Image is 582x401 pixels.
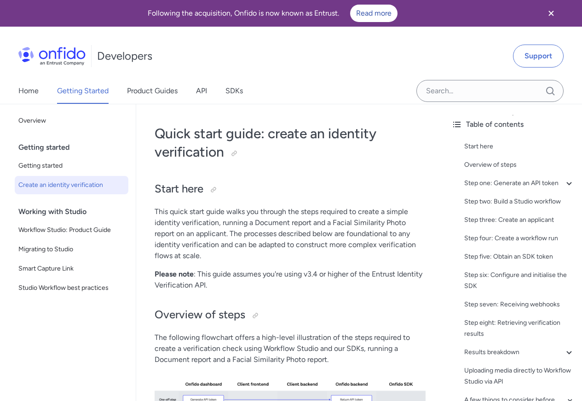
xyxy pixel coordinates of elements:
a: Studio Workflow best practices [15,279,128,297]
div: Getting started [18,138,132,157]
img: Onfido Logo [18,47,86,65]
a: Step seven: Receiving webhooks [464,299,575,310]
a: Step four: Create a workflow run [464,233,575,244]
p: This quick start guide walks you through the steps required to create a simple identity verificat... [155,206,426,261]
p: The following flowchart offers a high-level illustration of the steps required to create a verifi... [155,332,426,365]
a: Step eight: Retrieving verification results [464,317,575,339]
a: Step five: Obtain an SDK token [464,251,575,262]
input: Onfido search input field [416,80,564,102]
button: Close banner [534,2,568,25]
a: Read more [350,5,398,22]
a: Step one: Generate an API token [464,178,575,189]
a: Step six: Configure and initialise the SDK [464,270,575,292]
span: Migrating to Studio [18,244,125,255]
a: Step three: Create an applicant [464,215,575,226]
a: Overview [15,112,128,130]
a: Product Guides [127,78,178,104]
a: Getting started [15,157,128,175]
a: Getting Started [57,78,109,104]
a: Step two: Build a Studio workflow [464,196,575,207]
span: Smart Capture Link [18,263,125,274]
a: Workflow Studio: Product Guide [15,221,128,239]
a: Uploading media directly to Workflow Studio via API [464,365,575,387]
span: Workflow Studio: Product Guide [18,225,125,236]
h1: Quick start guide: create an identity verification [155,124,426,161]
span: Getting started [18,160,125,171]
a: Smart Capture Link [15,260,128,278]
div: Following the acquisition, Onfido is now known as Entrust. [11,5,534,22]
h2: Overview of steps [155,307,426,323]
a: API [196,78,207,104]
span: Studio Workflow best practices [18,282,125,294]
a: Overview of steps [464,159,575,170]
a: Results breakdown [464,347,575,358]
a: Support [513,45,564,68]
a: Home [18,78,39,104]
h1: Developers [97,49,152,63]
a: Migrating to Studio [15,240,128,259]
div: Table of contents [451,119,575,130]
p: : This guide assumes you're using v3.4 or higher of the Entrust Identity Verification API. [155,269,426,291]
a: Start here [464,141,575,152]
span: Create an identity verification [18,180,125,191]
a: SDKs [225,78,243,104]
span: Overview [18,115,125,126]
a: Create an identity verification [15,176,128,194]
div: Working with Studio [18,203,132,221]
h2: Start here [155,181,426,197]
svg: Close banner [546,8,557,19]
strong: Please note [155,270,194,278]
